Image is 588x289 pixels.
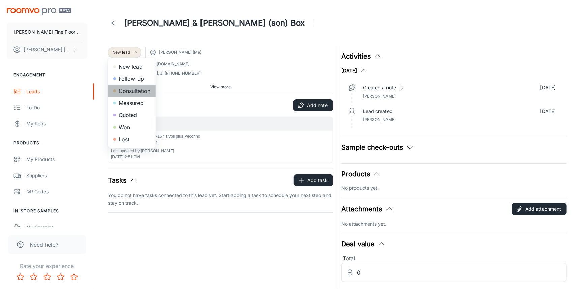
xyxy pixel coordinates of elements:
[108,61,156,73] li: New lead
[108,109,156,121] li: Quoted
[108,85,156,97] li: Consultation
[108,97,156,109] li: Measured
[108,133,156,145] li: Lost
[108,73,156,85] li: Follow-up
[108,121,156,133] li: Won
